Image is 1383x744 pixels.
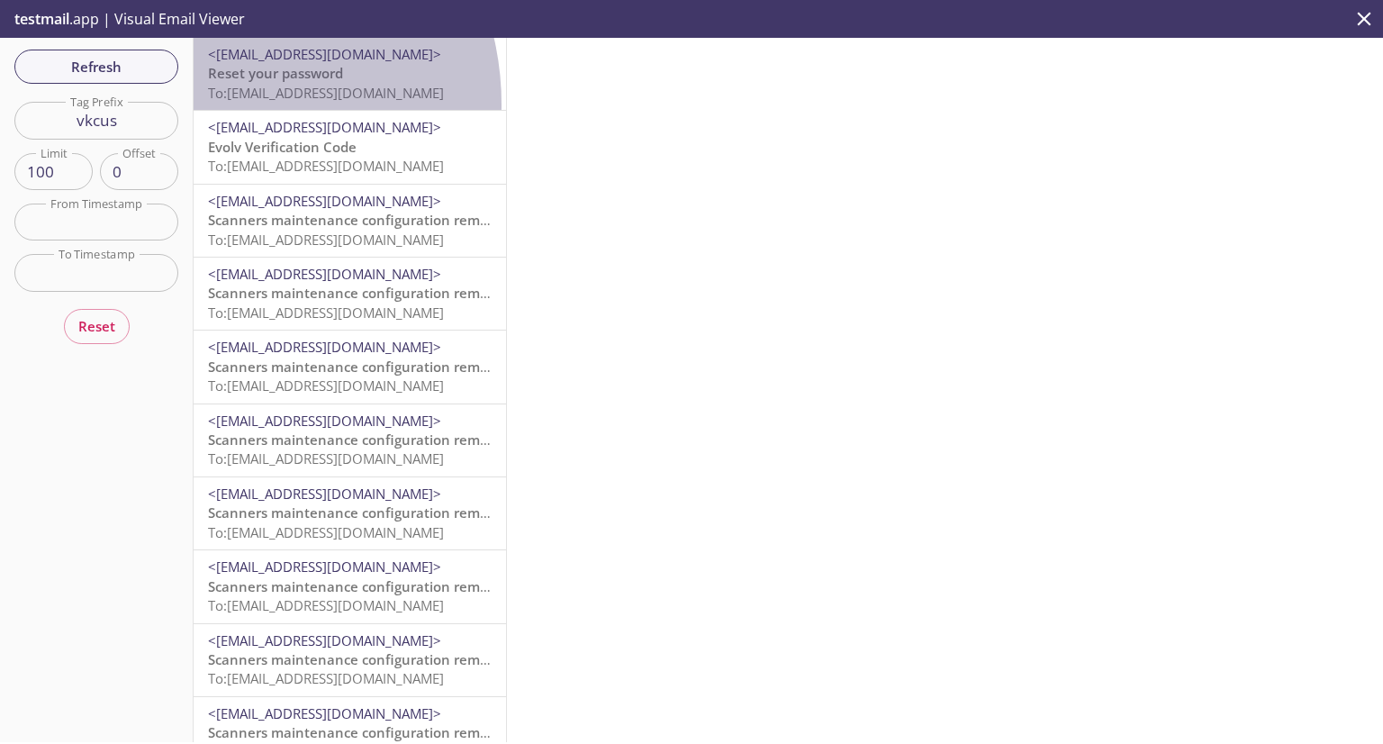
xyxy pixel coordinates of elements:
button: Reset [64,309,130,343]
span: To: [EMAIL_ADDRESS][DOMAIN_NAME] [208,84,444,102]
span: Evolv Verification Code [208,138,357,156]
span: To: [EMAIL_ADDRESS][DOMAIN_NAME] [208,669,444,687]
span: To: [EMAIL_ADDRESS][DOMAIN_NAME] [208,157,444,175]
span: <[EMAIL_ADDRESS][DOMAIN_NAME]> [208,704,441,722]
span: To: [EMAIL_ADDRESS][DOMAIN_NAME] [208,449,444,467]
div: <[EMAIL_ADDRESS][DOMAIN_NAME]>Scanners maintenance configuration reminderTo:[EMAIL_ADDRESS][DOMAI... [194,477,506,549]
span: Scanners maintenance configuration reminder [208,284,514,302]
span: Scanners maintenance configuration reminder [208,650,514,668]
div: <[EMAIL_ADDRESS][DOMAIN_NAME]>Scanners maintenance configuration reminderTo:[EMAIL_ADDRESS][DOMAI... [194,550,506,622]
span: To: [EMAIL_ADDRESS][DOMAIN_NAME] [208,377,444,395]
div: <[EMAIL_ADDRESS][DOMAIN_NAME]>Scanners maintenance configuration reminderTo:[EMAIL_ADDRESS][DOMAI... [194,185,506,257]
span: Scanners maintenance configuration reminder [208,211,514,229]
span: Scanners maintenance configuration reminder [208,577,514,595]
span: <[EMAIL_ADDRESS][DOMAIN_NAME]> [208,338,441,356]
span: To: [EMAIL_ADDRESS][DOMAIN_NAME] [208,596,444,614]
span: Scanners maintenance configuration reminder [208,504,514,522]
span: To: [EMAIL_ADDRESS][DOMAIN_NAME] [208,523,444,541]
span: <[EMAIL_ADDRESS][DOMAIN_NAME]> [208,265,441,283]
span: To: [EMAIL_ADDRESS][DOMAIN_NAME] [208,304,444,322]
span: testmail [14,9,69,29]
span: <[EMAIL_ADDRESS][DOMAIN_NAME]> [208,485,441,503]
span: <[EMAIL_ADDRESS][DOMAIN_NAME]> [208,631,441,649]
div: <[EMAIL_ADDRESS][DOMAIN_NAME]>Scanners maintenance configuration reminderTo:[EMAIL_ADDRESS][DOMAI... [194,404,506,476]
span: To: [EMAIL_ADDRESS][DOMAIN_NAME] [208,231,444,249]
div: <[EMAIL_ADDRESS][DOMAIN_NAME]>Scanners maintenance configuration reminderTo:[EMAIL_ADDRESS][DOMAI... [194,331,506,403]
span: <[EMAIL_ADDRESS][DOMAIN_NAME]> [208,558,441,576]
div: <[EMAIL_ADDRESS][DOMAIN_NAME]>Reset your passwordTo:[EMAIL_ADDRESS][DOMAIN_NAME] [194,38,506,110]
button: Refresh [14,50,178,84]
span: Reset [78,314,115,338]
span: Scanners maintenance configuration reminder [208,723,514,741]
div: <[EMAIL_ADDRESS][DOMAIN_NAME]>Evolv Verification CodeTo:[EMAIL_ADDRESS][DOMAIN_NAME] [194,111,506,183]
span: <[EMAIL_ADDRESS][DOMAIN_NAME]> [208,412,441,430]
span: Scanners maintenance configuration reminder [208,431,514,449]
span: Scanners maintenance configuration reminder [208,358,514,376]
span: <[EMAIL_ADDRESS][DOMAIN_NAME]> [208,45,441,63]
span: Reset your password [208,64,343,82]
span: Refresh [29,55,164,78]
span: <[EMAIL_ADDRESS][DOMAIN_NAME]> [208,192,441,210]
div: <[EMAIL_ADDRESS][DOMAIN_NAME]>Scanners maintenance configuration reminderTo:[EMAIL_ADDRESS][DOMAI... [194,624,506,696]
span: <[EMAIL_ADDRESS][DOMAIN_NAME]> [208,118,441,136]
div: <[EMAIL_ADDRESS][DOMAIN_NAME]>Scanners maintenance configuration reminderTo:[EMAIL_ADDRESS][DOMAI... [194,258,506,330]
